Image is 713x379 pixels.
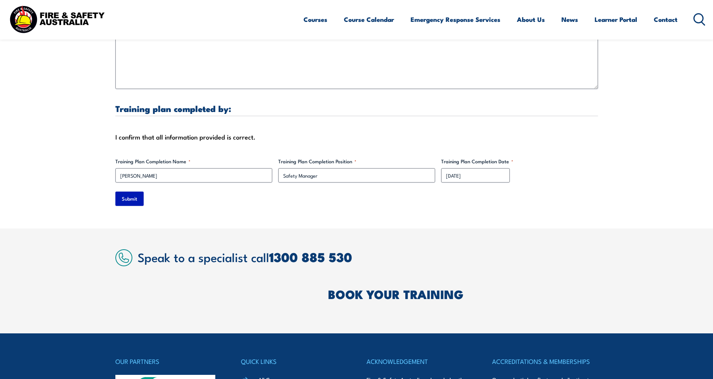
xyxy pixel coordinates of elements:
[517,9,545,29] a: About Us
[115,104,598,113] h3: Training plan completed by:
[115,192,144,206] input: Submit
[654,9,678,29] a: Contact
[441,168,510,183] input: dd/mm/yyyy
[304,9,327,29] a: Courses
[411,9,500,29] a: Emergency Response Services
[269,247,352,267] a: 1300 885 530
[561,9,578,29] a: News
[115,356,221,367] h4: OUR PARTNERS
[492,356,598,367] h4: ACCREDITATIONS & MEMBERSHIPS
[115,131,598,143] div: I confirm that all information provided is correct.
[278,158,435,165] label: Training Plan Completion Position
[344,9,394,29] a: Course Calendar
[366,356,472,367] h4: ACKNOWLEDGEMENT
[241,356,347,367] h4: QUICK LINKS
[595,9,637,29] a: Learner Portal
[138,250,598,264] h2: Speak to a specialist call
[441,158,598,165] label: Training Plan Completion Date
[115,158,272,165] label: Training Plan Completion Name
[328,288,598,299] h2: BOOK YOUR TRAINING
